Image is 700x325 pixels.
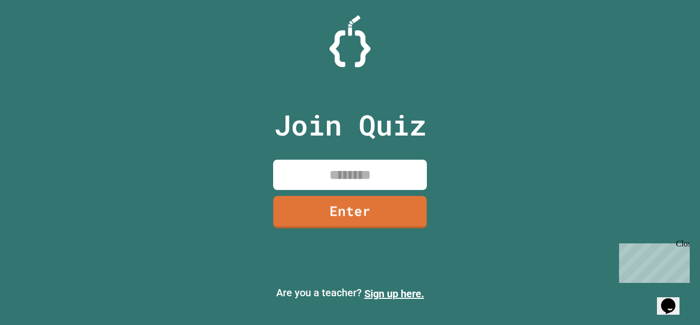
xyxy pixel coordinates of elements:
div: Chat with us now!Close [4,4,71,65]
a: Enter [273,196,426,228]
img: Logo.svg [330,15,370,67]
a: Sign up here. [364,288,424,300]
iframe: chat widget [657,284,690,315]
p: Join Quiz [274,104,426,146]
p: Are you a teacher? [8,285,692,301]
iframe: chat widget [615,239,690,283]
